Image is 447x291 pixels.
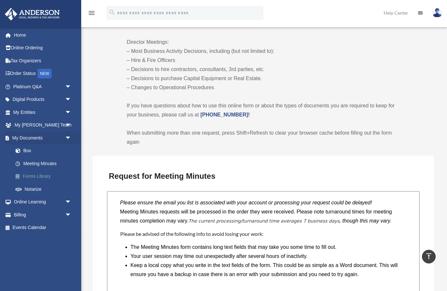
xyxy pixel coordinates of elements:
[65,80,78,93] span: arrow_drop_down
[339,218,391,224] i: , though this may vary.
[5,131,81,144] a: My Documentsarrow_drop_down
[422,250,436,263] a: vertical_align_top
[120,200,372,205] i: Please ensure the email you list is associated with your account or processing your request could...
[109,9,116,16] i: search
[65,119,78,132] span: arrow_drop_down
[5,119,81,132] a: My [PERSON_NAME] Teamarrow_drop_down
[9,157,78,170] a: Meeting Minutes
[200,112,250,117] a: [PHONE_NUMBER]!
[5,54,81,67] a: Tax Organizers
[425,252,433,260] i: vertical_align_top
[432,8,442,18] img: User Pic
[37,69,52,79] div: NEW
[5,42,81,55] a: Online Ordering
[9,170,81,183] a: Forms Library
[5,106,81,119] a: My Entitiesarrow_drop_down
[127,101,400,119] p: If you have questions about how to use this online form or about the types of documents you are r...
[120,207,407,225] p: Meeting Minutes requests will be processed in the order they were received. Please note turnaroun...
[131,252,402,261] li: Your user session may time out unexpectedly after several hours of inactivity.
[127,128,400,147] p: When submitting more than one request, press Shift+Refresh to clear your browser cache before fil...
[9,144,81,157] a: Box
[65,196,78,209] span: arrow_drop_down
[131,243,402,252] li: The Meeting Minutes form contains long text fields that may take you some time to fill out.
[65,93,78,106] span: arrow_drop_down
[5,80,81,93] a: Platinum Q&Aarrow_drop_down
[65,106,78,119] span: arrow_drop_down
[5,196,81,209] a: Online Learningarrow_drop_down
[5,221,81,234] a: Events Calendar
[127,38,400,92] p: Director Meetings: – Most Business Activity Decisions, including (but not limited to): – Hire & F...
[5,67,81,80] a: Order StatusNEW
[65,208,78,222] span: arrow_drop_down
[120,230,407,237] h4: Please be advised of the following info to avoid losing your work:
[188,218,339,224] em: The current processing/turnaround time averages 7 business days
[5,208,81,221] a: Billingarrow_drop_down
[5,29,81,42] a: Home
[65,131,78,145] span: arrow_drop_down
[9,183,81,196] a: Notarize
[88,11,96,17] a: menu
[131,261,402,279] li: Keep a local copy what you write in the text fields of the form. This could be as simple as a Wor...
[88,9,96,17] i: menu
[106,169,420,183] h3: Request for Meeting Minutes
[5,93,81,106] a: Digital Productsarrow_drop_down
[3,8,62,20] img: Anderson Advisors Platinum Portal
